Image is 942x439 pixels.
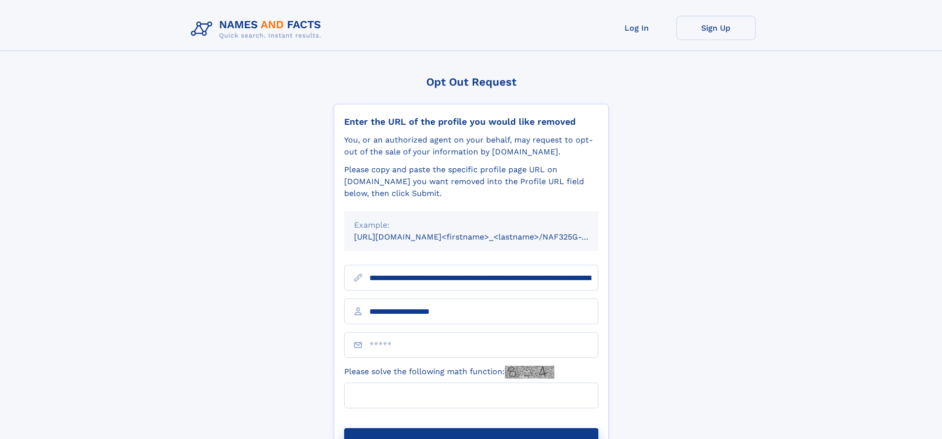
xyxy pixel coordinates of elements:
[676,16,756,40] a: Sign Up
[344,116,598,127] div: Enter the URL of the profile you would like removed
[344,134,598,158] div: You, or an authorized agent on your behalf, may request to opt-out of the sale of your informatio...
[187,16,329,43] img: Logo Names and Facts
[354,232,617,242] small: [URL][DOMAIN_NAME]<firstname>_<lastname>/NAF325G-xxxxxxxx
[354,219,588,231] div: Example:
[344,366,554,379] label: Please solve the following math function:
[597,16,676,40] a: Log In
[334,76,609,88] div: Opt Out Request
[344,164,598,199] div: Please copy and paste the specific profile page URL on [DOMAIN_NAME] you want removed into the Pr...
